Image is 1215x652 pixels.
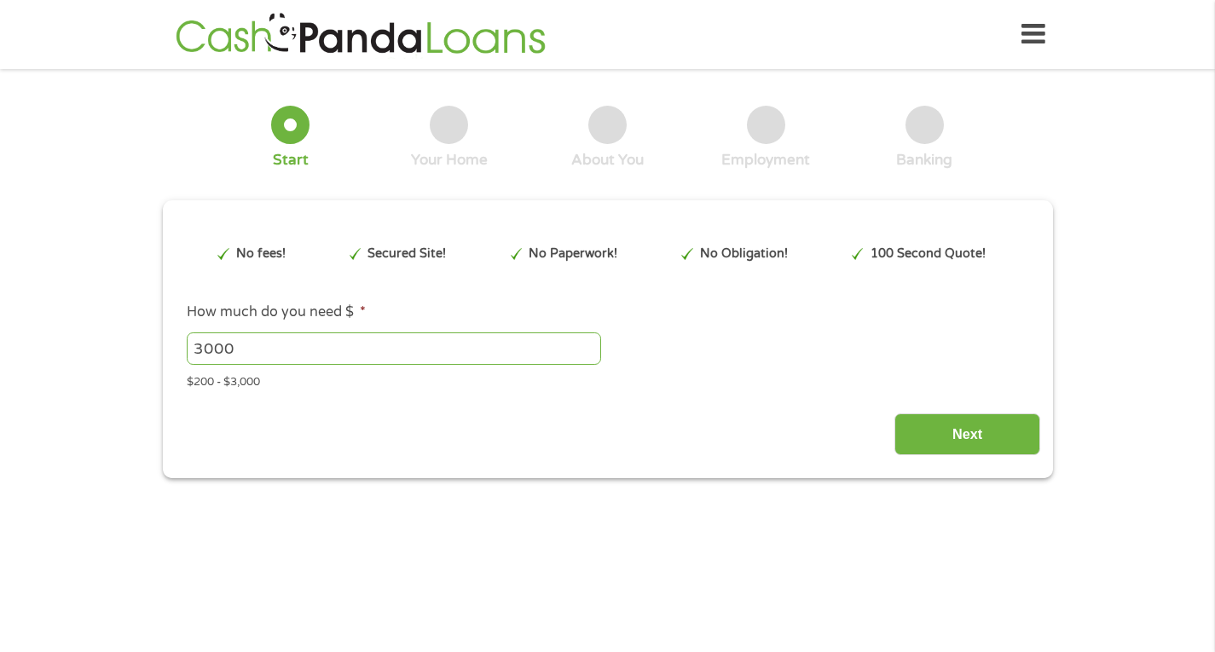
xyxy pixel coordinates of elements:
[571,151,644,170] div: About You
[894,413,1040,455] input: Next
[896,151,952,170] div: Banking
[187,303,366,321] label: How much do you need $
[367,245,446,263] p: Secured Site!
[187,368,1027,391] div: $200 - $3,000
[411,151,488,170] div: Your Home
[529,245,617,263] p: No Paperwork!
[236,245,286,263] p: No fees!
[721,151,810,170] div: Employment
[171,10,551,59] img: GetLoanNow Logo
[700,245,788,263] p: No Obligation!
[273,151,309,170] div: Start
[871,245,986,263] p: 100 Second Quote!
